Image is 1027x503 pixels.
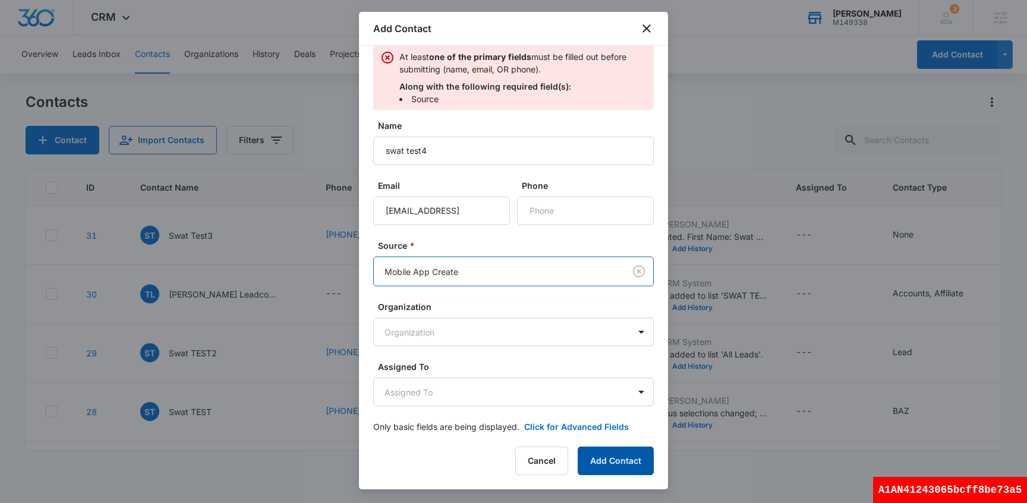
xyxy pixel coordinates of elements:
[373,137,654,165] input: Name
[378,179,515,192] label: Email
[399,80,647,93] p: Along with the following required field(s):
[373,420,519,433] p: Only basic fields are being displayed.
[639,21,654,36] button: close
[399,93,647,105] li: Source
[399,50,647,75] p: At least must be filled out before submitting (name, email, OR phone).
[578,447,654,475] button: Add Contact
[629,262,648,281] button: Clear
[873,477,1027,503] div: A1AN41243065bcff8be73a5
[378,300,659,313] label: Organization
[378,239,659,252] label: Source
[429,52,531,62] strong: one of the primary fields
[517,197,654,225] input: Phone
[378,360,659,373] label: Assigned To
[373,21,431,36] h1: Add Contact
[378,119,659,132] label: Name
[515,447,568,475] button: Cancel
[524,420,629,433] button: Click for Advanced Fields
[522,179,659,192] label: Phone
[373,197,510,225] input: Email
